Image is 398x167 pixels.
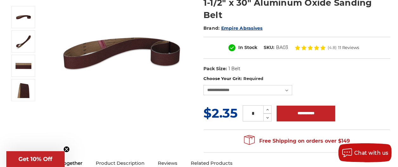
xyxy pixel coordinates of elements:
label: Choose Your Grit: [203,76,390,82]
small: Required [243,76,263,81]
button: Chat with us [338,143,392,162]
dd: 1 Belt [228,65,241,72]
span: Brand: [203,25,220,31]
img: 1-1/2" x 30" AOX Sanding Belt [16,58,31,74]
img: 1-1/2" x 30" - Aluminum Oxide Sanding Belt [16,82,31,98]
span: Free Shipping on orders over $149 [244,135,350,147]
span: In Stock [238,45,257,50]
span: 11 Reviews [338,46,359,50]
div: Get 10% OffClose teaser [6,151,65,167]
dt: SKU: [264,44,274,51]
a: Empire Abrasives [221,25,263,31]
span: Get 10% Off [19,156,53,163]
dd: BA03 [276,44,288,51]
button: Close teaser [63,146,70,152]
span: $2.35 [203,105,238,121]
span: (4.8) [328,46,337,50]
dt: Pack Size: [203,65,227,72]
img: 1-1/2" x 30" Aluminum Oxide Sanding Belt [16,34,31,49]
span: Chat with us [354,150,388,156]
img: 1-1/2" x 30" Sanding Belt - Aluminum Oxide [16,9,31,25]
